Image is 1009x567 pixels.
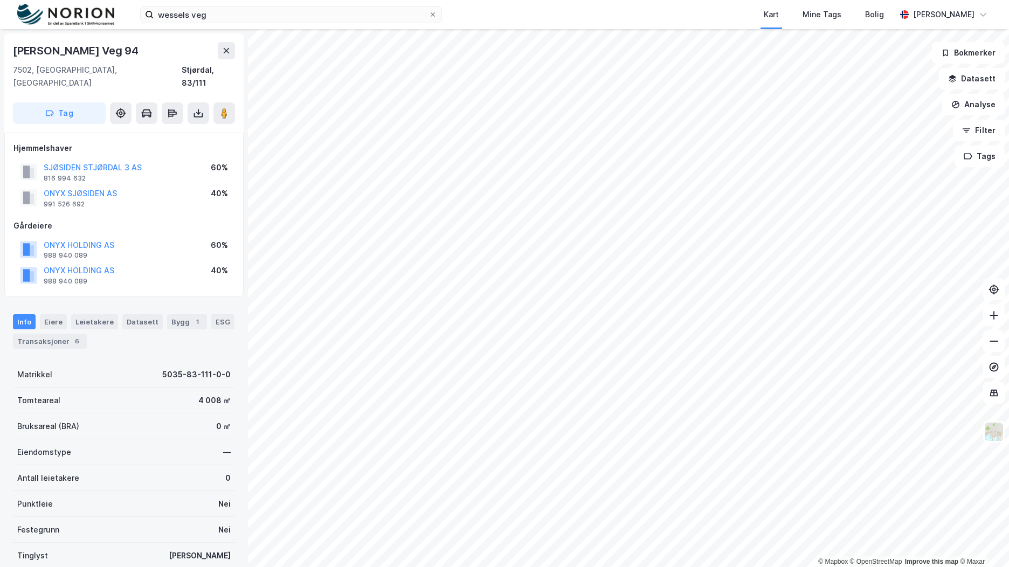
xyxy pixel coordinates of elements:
[939,68,1005,89] button: Datasett
[17,523,59,536] div: Festegrunn
[850,558,902,565] a: OpenStreetMap
[905,558,958,565] a: Improve this map
[13,314,36,329] div: Info
[17,472,79,485] div: Antall leietakere
[122,314,163,329] div: Datasett
[162,368,231,381] div: 5035-83-111-0-0
[17,368,52,381] div: Matrikkel
[211,314,234,329] div: ESG
[17,446,71,459] div: Eiendomstype
[764,8,779,21] div: Kart
[17,394,60,407] div: Tomteareal
[44,174,86,183] div: 816 994 632
[198,394,231,407] div: 4 008 ㎡
[211,239,228,252] div: 60%
[218,497,231,510] div: Nei
[154,6,429,23] input: Søk på adresse, matrikkel, gårdeiere, leietakere eller personer
[192,316,203,327] div: 1
[13,334,87,349] div: Transaksjoner
[13,219,234,232] div: Gårdeiere
[953,120,1005,141] button: Filter
[225,472,231,485] div: 0
[211,161,228,174] div: 60%
[865,8,884,21] div: Bolig
[216,420,231,433] div: 0 ㎡
[803,8,841,21] div: Mine Tags
[932,42,1005,64] button: Bokmerker
[984,421,1004,442] img: Z
[44,200,85,209] div: 991 526 692
[17,497,53,510] div: Punktleie
[44,277,87,286] div: 988 940 089
[182,64,235,89] div: Stjørdal, 83/111
[218,523,231,536] div: Nei
[223,446,231,459] div: —
[955,146,1005,167] button: Tags
[169,549,231,562] div: [PERSON_NAME]
[955,515,1009,567] div: Kontrollprogram for chat
[942,94,1005,115] button: Analyse
[13,142,234,155] div: Hjemmelshaver
[955,515,1009,567] iframe: Chat Widget
[13,64,182,89] div: 7502, [GEOGRAPHIC_DATA], [GEOGRAPHIC_DATA]
[71,314,118,329] div: Leietakere
[13,42,141,59] div: [PERSON_NAME] Veg 94
[13,102,106,124] button: Tag
[17,4,114,26] img: norion-logo.80e7a08dc31c2e691866.png
[72,336,82,347] div: 6
[44,251,87,260] div: 988 940 089
[40,314,67,329] div: Eiere
[211,187,228,200] div: 40%
[17,549,48,562] div: Tinglyst
[211,264,228,277] div: 40%
[17,420,79,433] div: Bruksareal (BRA)
[818,558,848,565] a: Mapbox
[913,8,975,21] div: [PERSON_NAME]
[167,314,207,329] div: Bygg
